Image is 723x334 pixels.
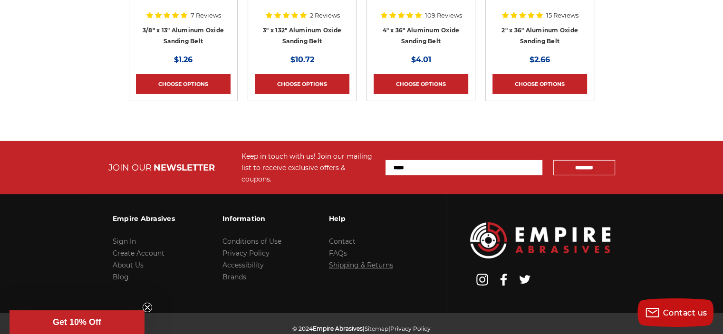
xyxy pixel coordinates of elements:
span: $4.01 [411,55,431,64]
a: Brands [222,273,246,281]
a: Create Account [113,249,164,258]
a: Shipping & Returns [329,261,393,269]
span: 2 Reviews [310,12,340,19]
a: Contact [329,237,356,246]
a: About Us [113,261,144,269]
h3: Help [329,209,393,229]
span: Get 10% Off [53,317,101,327]
span: 109 Reviews [425,12,462,19]
span: NEWSLETTER [154,162,215,173]
h3: Empire Abrasives [113,209,175,229]
span: $2.66 [530,55,550,64]
div: Get 10% OffClose teaser [10,310,145,334]
h3: Information [222,209,281,229]
div: Keep in touch with us! Join our mailing list to receive exclusive offers & coupons. [241,151,376,185]
button: Contact us [637,298,713,327]
a: FAQs [329,249,347,258]
a: 2" x 36" Aluminum Oxide Sanding Belt [501,27,578,45]
a: Sign In [113,237,136,246]
span: 7 Reviews [191,12,221,19]
span: Empire Abrasives [313,325,363,332]
a: Choose Options [492,74,587,94]
button: Close teaser [143,303,152,312]
a: Sitemap [365,325,388,332]
a: Privacy Policy [390,325,431,332]
span: 15 Reviews [546,12,578,19]
span: $10.72 [290,55,314,64]
a: 4" x 36" Aluminum Oxide Sanding Belt [383,27,460,45]
img: Empire Abrasives Logo Image [470,222,610,258]
a: 3" x 132" Aluminum Oxide Sanding Belt [263,27,341,45]
a: Blog [113,273,129,281]
a: Choose Options [136,74,231,94]
span: JOIN OUR [108,162,152,173]
a: Privacy Policy [222,249,270,258]
a: 3/8" x 13" Aluminum Oxide Sanding Belt [143,27,224,45]
span: $1.26 [174,55,193,64]
a: Conditions of Use [222,237,281,246]
a: Choose Options [255,74,349,94]
a: Choose Options [374,74,468,94]
a: Accessibility [222,261,264,269]
span: Contact us [663,308,707,317]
